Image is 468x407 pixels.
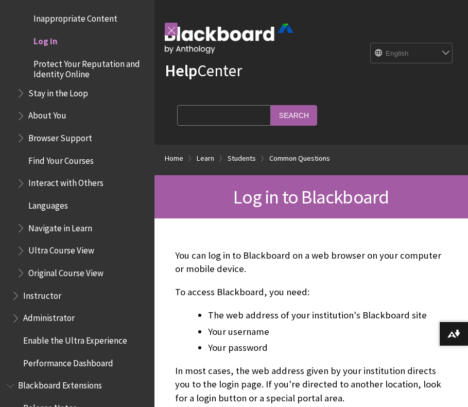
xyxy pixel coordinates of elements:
[208,341,447,355] li: Your password
[228,152,256,165] a: Students
[28,175,103,189] span: Interact with Others
[371,43,453,64] select: Site Language Selector
[175,249,447,276] p: You can log in to Blackboard on a web browser on your computer or mobile device.
[197,152,214,165] a: Learn
[33,32,58,46] span: Log in
[28,152,94,166] span: Find Your Courses
[28,219,92,233] span: Navigate in Learn
[208,308,447,323] li: The web address of your institution's Blackboard site
[23,354,113,368] span: Performance Dashboard
[23,287,61,301] span: Instructor
[175,364,447,405] p: In most cases, the web address given by your institution directs you to the login page. If you're...
[33,10,117,24] span: Inappropriate Content
[165,24,293,54] img: Blackboard by Anthology
[165,60,197,81] strong: Help
[28,242,94,256] span: Ultra Course View
[175,285,447,299] p: To access Blackboard, you need:
[28,129,92,143] span: Browser Support
[271,105,317,125] input: Search
[18,377,102,391] span: Blackboard Extensions
[23,310,75,324] span: Administrator
[28,84,88,98] span: Stay in the Loop
[165,60,242,81] a: HelpCenter
[208,325,447,339] li: Your username
[28,197,68,211] span: Languages
[33,55,147,79] span: Protect Your Reputation and Identity Online
[28,264,103,278] span: Original Course View
[233,185,389,209] span: Log in to Blackboard
[28,107,66,121] span: About You
[23,332,127,346] span: Enable the Ultra Experience
[165,152,183,165] a: Home
[269,152,330,165] a: Common Questions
